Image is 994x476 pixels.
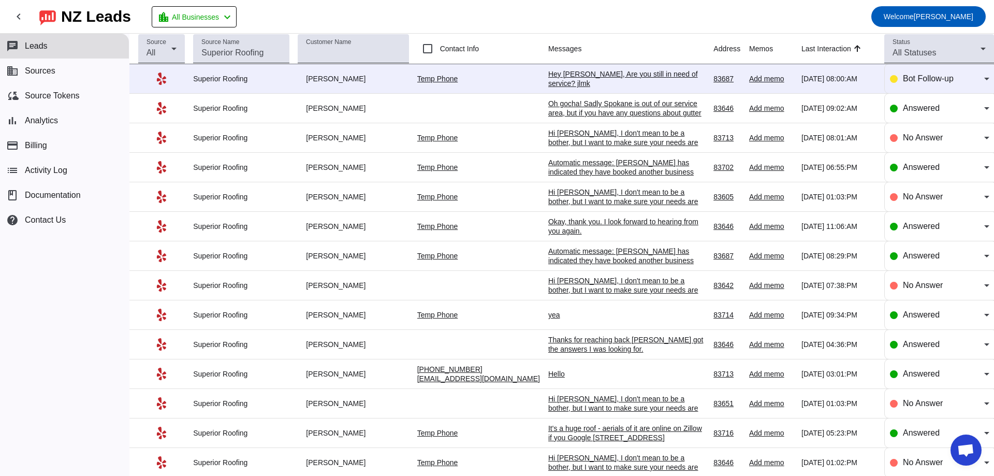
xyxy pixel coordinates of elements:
div: [PERSON_NAME] [298,428,408,438]
mat-icon: Yelp [155,338,168,351]
div: Add memo [749,163,793,172]
a: Temp Phone [417,193,458,201]
mat-icon: Yelp [155,368,168,380]
div: Automatic message: [PERSON_NAME] has indicated they have booked another business for this job. [548,158,704,186]
div: Hello [548,369,704,379]
div: Add memo [749,281,793,290]
mat-icon: Yelp [155,397,168,410]
span: Answered [903,104,940,112]
div: Add memo [749,251,793,261]
div: 83646 [713,104,741,113]
div: [PERSON_NAME] [298,104,408,113]
div: Oh gocha! Sadly Spokane is out of our service area, but if you have any questions about gutter in... [548,99,704,136]
div: 83713 [713,369,741,379]
img: logo [39,8,56,25]
mat-icon: Yelp [155,309,168,321]
mat-icon: chat [6,40,19,52]
mat-icon: Yelp [155,456,168,469]
div: 83702 [713,163,741,172]
div: [PERSON_NAME] [298,281,408,290]
span: Activity Log [25,166,67,175]
div: 83646 [713,458,741,467]
div: Thanks for reaching back [PERSON_NAME] got the answers I was looking for. [548,335,704,354]
input: Superior Roofing [201,47,281,59]
span: No Answer [903,192,943,201]
div: 83605 [713,192,741,201]
a: Temp Phone [417,252,458,260]
div: Hey [PERSON_NAME], Are you still in need of service? jlmk​ [548,69,704,88]
div: [DATE] 08:29:PM [801,251,876,261]
a: [EMAIL_ADDRESS][DOMAIN_NAME] [417,374,540,383]
span: book [6,189,19,201]
div: 83716 [713,428,741,438]
mat-icon: cloud_sync [6,90,19,102]
span: Answered [903,369,940,378]
div: Superior Roofing [193,74,289,83]
div: 83714 [713,310,741,320]
div: Add memo [749,340,793,349]
div: 83687 [713,74,741,83]
div: Superior Roofing [193,222,289,231]
div: Hi [PERSON_NAME], I don't mean to be a bother, but I want to make sure your needs are met. Did yo... [548,128,704,156]
div: [DATE] 01:03:PM [801,192,876,201]
div: Add memo [749,222,793,231]
a: Temp Phone [417,75,458,83]
mat-icon: Yelp [155,250,168,262]
span: Answered [903,222,940,230]
mat-icon: list [6,164,19,177]
div: [PERSON_NAME] [298,251,408,261]
div: [DATE] 03:01:PM [801,369,876,379]
mat-icon: bar_chart [6,114,19,127]
mat-icon: Yelp [155,102,168,114]
mat-icon: business [6,65,19,77]
div: [DATE] 08:01:AM [801,133,876,142]
div: [PERSON_NAME] [298,369,408,379]
div: 83642 [713,281,741,290]
div: Hi [PERSON_NAME], I don't mean to be a bother, but I want to make sure your needs are met. Did yo... [548,394,704,422]
mat-label: Source [147,39,166,46]
div: [PERSON_NAME] [298,133,408,142]
span: No Answer [903,133,943,142]
button: Welcome[PERSON_NAME] [871,6,986,27]
label: Contact Info [438,44,479,54]
div: yea [548,310,704,320]
span: Source Tokens [25,91,80,100]
div: 83646 [713,222,741,231]
div: Hi [PERSON_NAME], I don't mean to be a bother, but I want to make sure your needs are met. Did yo... [548,276,704,304]
div: [PERSON_NAME] [298,74,408,83]
span: All [147,48,156,57]
a: Temp Phone [417,163,458,171]
span: No Answer [903,458,943,467]
th: Memos [749,34,801,64]
mat-label: Source Name [201,39,239,46]
div: NZ Leads [61,9,131,24]
div: It's a huge roof - aerials of it are online on Zillow if you Google [STREET_ADDRESS] [548,424,704,442]
div: 83651 [713,399,741,408]
div: Superior Roofing [193,281,289,290]
mat-icon: payment [6,139,19,152]
a: Temp Phone [417,458,458,467]
button: All Businesses [152,6,237,27]
mat-icon: chevron_left [12,10,25,23]
div: [DATE] 09:02:AM [801,104,876,113]
span: Answered [903,163,940,171]
mat-icon: Yelp [155,279,168,292]
div: Add memo [749,74,793,83]
div: Superior Roofing [193,104,289,113]
a: Temp Phone [417,134,458,142]
div: Superior Roofing [193,340,289,349]
mat-icon: Yelp [155,73,168,85]
div: Hi [PERSON_NAME], I don't mean to be a bother, but I want to make sure your needs are met. Did yo... [548,187,704,215]
mat-icon: Yelp [155,161,168,174]
span: All Statuses [893,48,936,57]
mat-label: Status [893,39,910,46]
a: [PHONE_NUMBER] [417,365,483,373]
div: Last Interaction [801,44,851,54]
mat-icon: Yelp [155,132,168,144]
div: [PERSON_NAME] [298,399,408,408]
div: Superior Roofing [193,163,289,172]
span: Sources [25,66,55,76]
div: [DATE] 04:36:PM [801,340,876,349]
div: [DATE] 07:38:PM [801,281,876,290]
span: Welcome [884,12,914,21]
